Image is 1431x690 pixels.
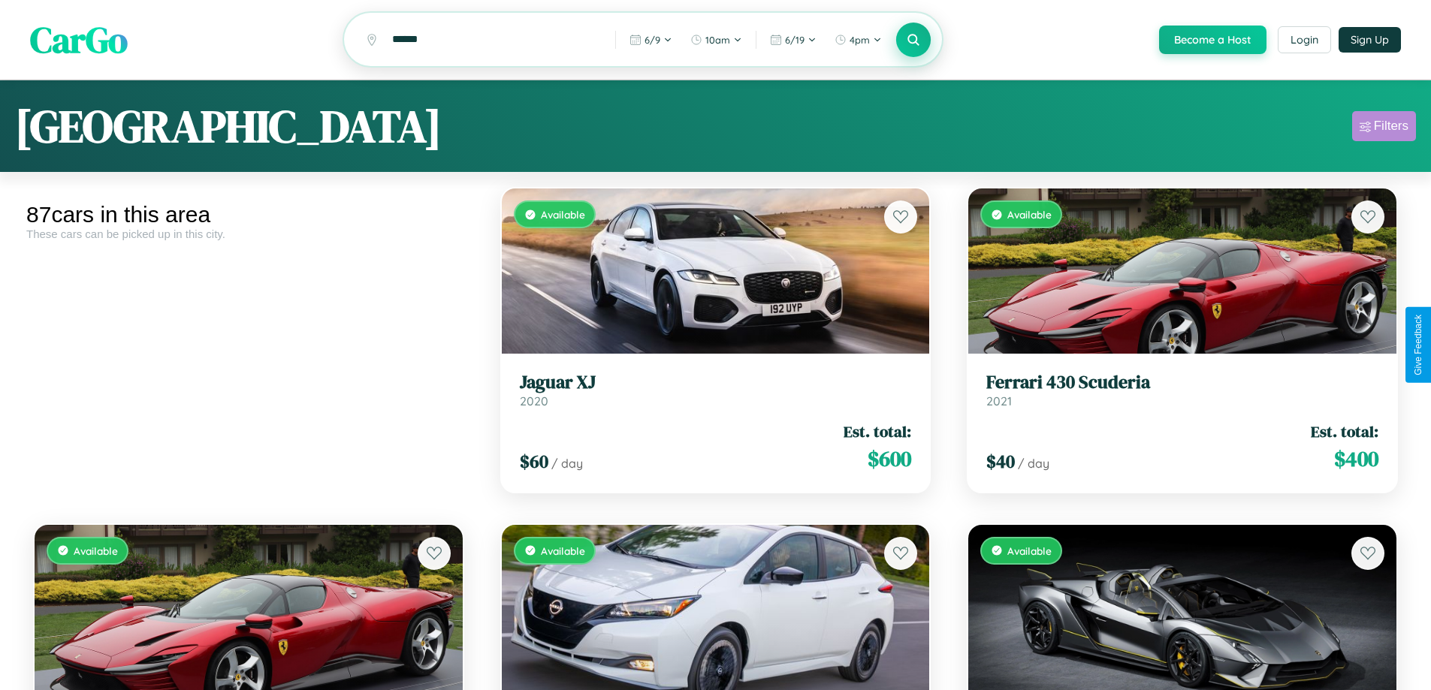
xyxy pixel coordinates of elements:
[785,34,805,46] span: 6 / 19
[645,34,660,46] span: 6 / 9
[705,34,730,46] span: 10am
[622,28,680,52] button: 6/9
[1159,26,1266,54] button: Become a Host
[986,393,1012,408] span: 2021
[26,227,471,240] div: These cars can be picked up in this city.
[1278,26,1331,53] button: Login
[541,208,585,221] span: Available
[520,449,548,474] span: $ 60
[551,456,583,471] span: / day
[520,372,912,393] h3: Jaguar XJ
[1339,27,1401,53] button: Sign Up
[1007,208,1052,221] span: Available
[1413,315,1423,375] div: Give Feedback
[26,202,471,227] div: 87 cars in this area
[520,393,548,408] span: 2020
[1352,111,1416,141] button: Filters
[986,372,1378,408] a: Ferrari 430 Scuderia2021
[986,372,1378,393] h3: Ferrari 430 Scuderia
[986,449,1015,474] span: $ 40
[850,34,870,46] span: 4pm
[844,420,911,442] span: Est. total:
[1311,420,1378,442] span: Est. total:
[868,444,911,474] span: $ 600
[1018,456,1049,471] span: / day
[15,95,442,157] h1: [GEOGRAPHIC_DATA]
[1374,119,1408,134] div: Filters
[762,28,824,52] button: 6/19
[1334,444,1378,474] span: $ 400
[541,544,585,557] span: Available
[30,15,128,65] span: CarGo
[683,28,750,52] button: 10am
[74,544,118,557] span: Available
[1007,544,1052,557] span: Available
[520,372,912,408] a: Jaguar XJ2020
[827,28,889,52] button: 4pm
